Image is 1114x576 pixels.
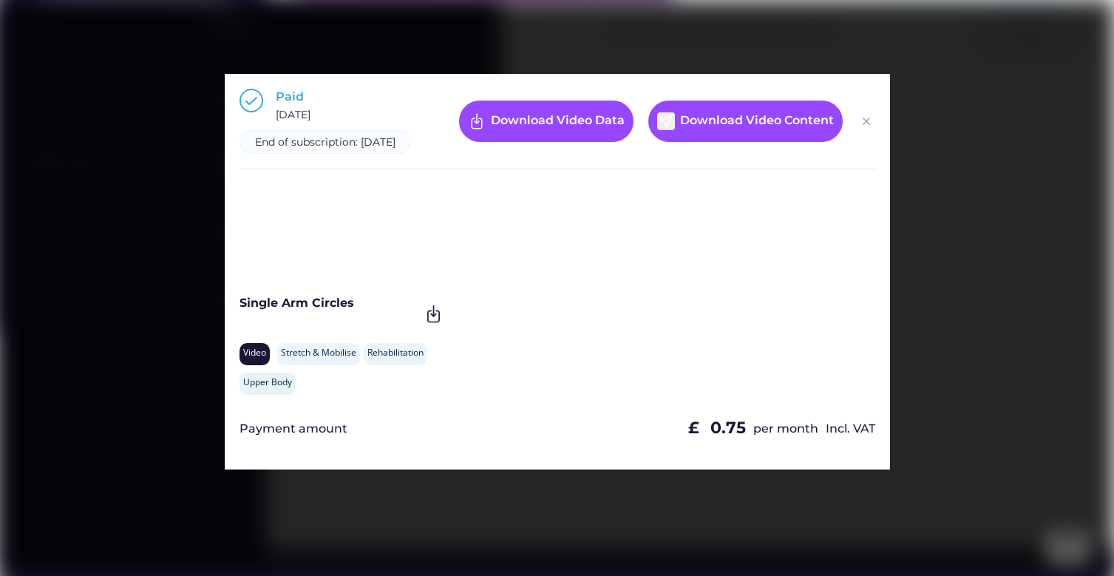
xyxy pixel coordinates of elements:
[424,304,444,324] img: Frame.svg
[857,112,875,130] img: Group%201000002326%20%281%29.svg
[240,421,347,437] div: Payment amount
[657,112,675,130] button: near_me
[240,184,444,284] iframe: Women's_Hormonal_Health_and_Nutrition_Part_1_-_The_Menstruation_Phase_by_Renata
[753,421,818,437] div: per month
[468,112,486,130] img: Frame%20%287%29.svg
[688,417,703,440] div: £
[491,112,625,130] div: Download Video Data
[276,108,310,123] div: [DATE]
[680,112,834,130] div: Download Video Content
[826,421,875,437] div: Incl. VAT
[367,347,424,359] div: Rehabilitation
[243,376,292,389] div: Upper Body
[255,135,395,150] div: End of subscription: [DATE]
[1052,517,1099,561] iframe: chat widget
[243,347,266,359] div: Video
[240,89,263,112] img: Group%201000002397.svg
[240,295,421,311] div: Single Arm Circles
[710,417,746,440] div: 0.75
[281,347,356,359] div: Stretch & Mobilise
[276,89,304,105] div: Paid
